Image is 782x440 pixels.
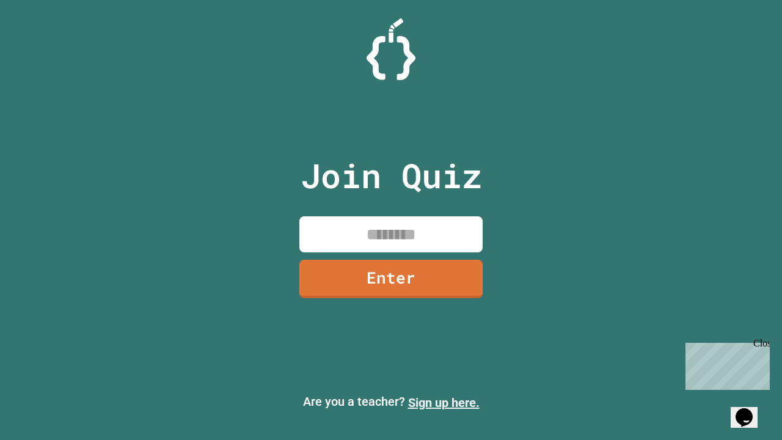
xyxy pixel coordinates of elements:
img: Logo.svg [367,18,415,80]
iframe: chat widget [731,391,770,428]
p: Are you a teacher? [10,392,772,412]
div: Chat with us now!Close [5,5,84,78]
a: Sign up here. [408,395,480,410]
iframe: chat widget [681,338,770,390]
p: Join Quiz [301,150,482,201]
a: Enter [299,260,483,298]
